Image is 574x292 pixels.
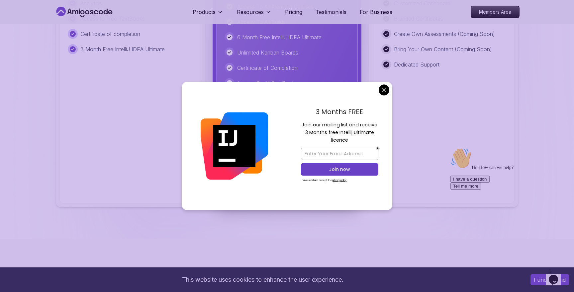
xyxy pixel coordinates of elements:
[394,30,495,38] p: Create Own Assessments (Coming Soon)
[471,6,520,18] a: Members Area
[3,20,66,25] span: Hi! How can we help?
[237,64,298,72] p: Certificate of Completion
[3,3,24,24] img: :wave:
[394,61,439,69] p: Dedicated Support
[237,33,322,41] p: 6 Month Free IntelliJ IDEA Ultimate
[3,3,122,45] div: 👋Hi! How can we help?I have a questionTell me more
[237,49,298,57] p: Unlimited Kanban Boards
[471,6,519,18] p: Members Area
[80,45,165,53] p: 3 Month Free IntelliJ IDEA Ultimate
[237,8,264,16] p: Resources
[530,274,569,285] button: Accept cookies
[360,8,392,16] a: For Business
[237,8,272,21] button: Resources
[80,30,140,38] p: Certificate of completion
[3,38,33,45] button: Tell me more
[316,8,346,16] a: Testimonials
[193,8,216,16] p: Products
[448,145,567,262] iframe: chat widget
[546,265,567,285] iframe: chat widget
[193,8,224,21] button: Products
[394,45,492,53] p: Bring Your Own Content (Coming Soon)
[285,8,302,16] a: Pricing
[3,31,42,38] button: I have a question
[5,272,521,287] div: This website uses cookies to enhance the user experience.
[237,79,298,87] p: Access To All TextBooks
